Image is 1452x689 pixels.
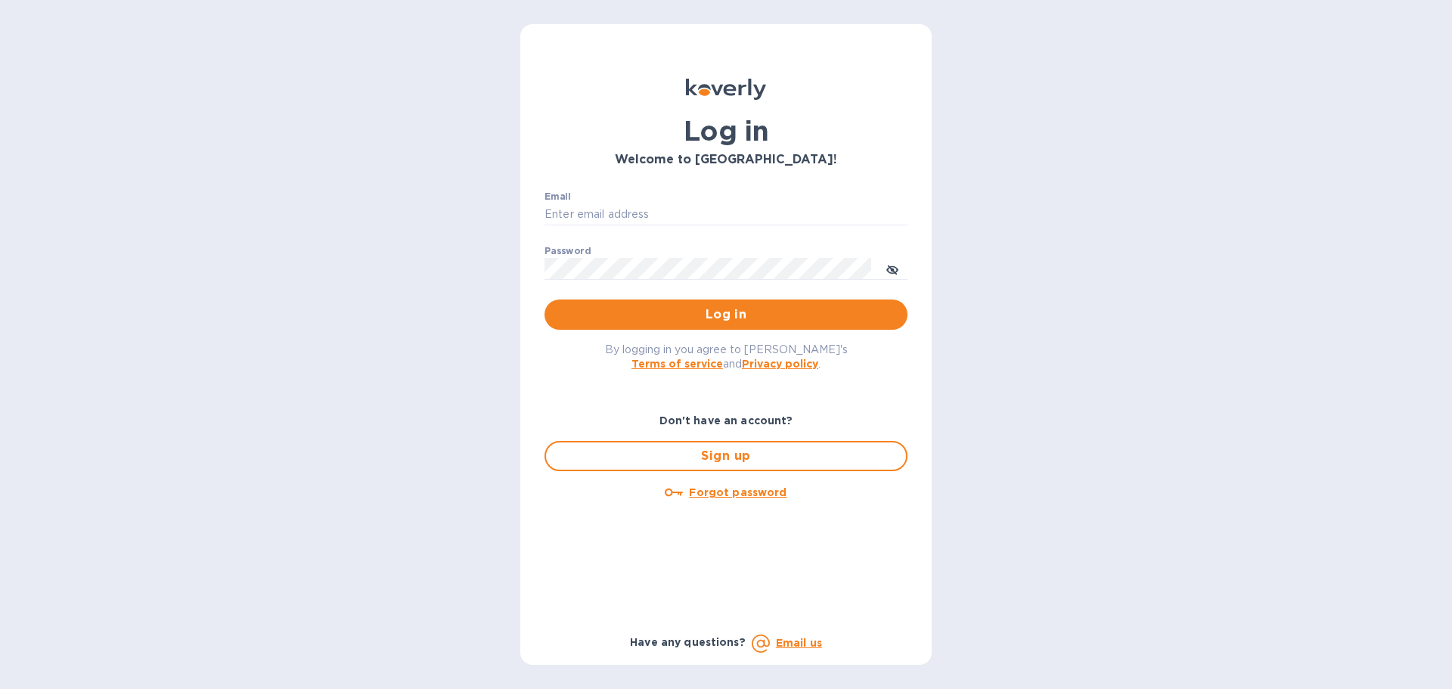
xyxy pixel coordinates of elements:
[558,447,894,465] span: Sign up
[605,343,848,370] span: By logging in you agree to [PERSON_NAME]'s and .
[544,247,591,256] label: Password
[544,115,907,147] h1: Log in
[544,192,571,201] label: Email
[630,636,746,648] b: Have any questions?
[689,486,786,498] u: Forgot password
[877,253,907,284] button: toggle password visibility
[544,299,907,330] button: Log in
[631,358,723,370] a: Terms of service
[557,306,895,324] span: Log in
[544,203,907,226] input: Enter email address
[776,637,822,649] a: Email us
[742,358,818,370] a: Privacy policy
[544,441,907,471] button: Sign up
[544,153,907,167] h3: Welcome to [GEOGRAPHIC_DATA]!
[686,79,766,100] img: Koverly
[659,414,793,427] b: Don't have an account?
